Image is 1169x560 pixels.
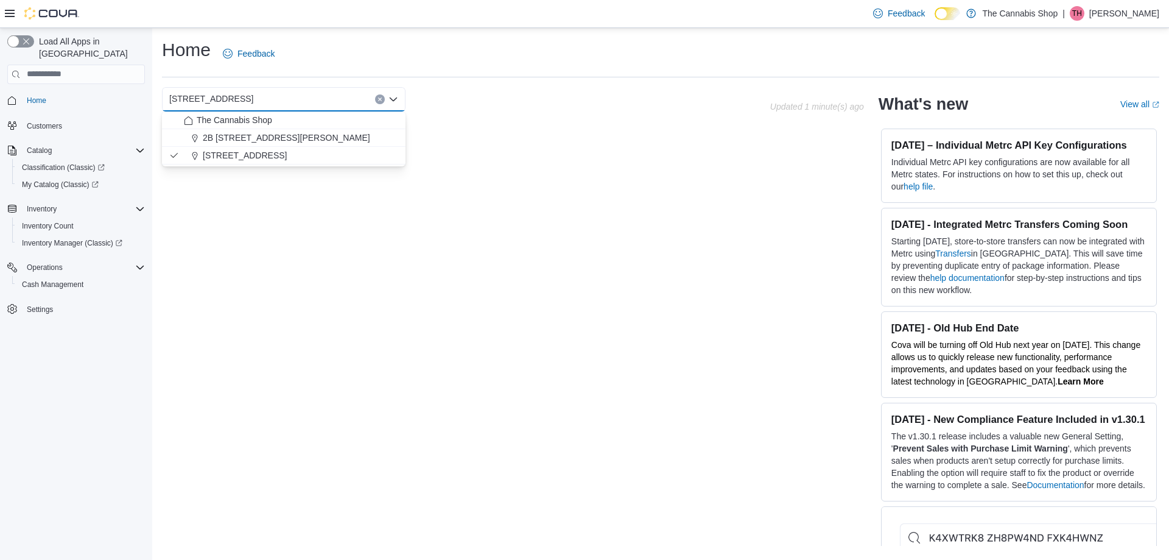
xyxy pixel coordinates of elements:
a: My Catalog (Classic) [12,176,150,193]
h3: [DATE] - Integrated Metrc Transfers Coming Soon [891,218,1146,230]
h2: What's new [879,94,968,114]
span: Inventory Count [17,219,145,233]
nav: Complex example [7,87,145,350]
svg: External link [1152,101,1159,108]
a: Inventory Manager (Classic) [12,235,150,252]
button: Inventory [22,202,61,216]
strong: Prevent Sales with Purchase Limit Warning [893,444,1068,453]
button: Operations [2,259,150,276]
span: [STREET_ADDRESS] [203,149,287,161]
button: [STREET_ADDRESS] [162,147,405,165]
button: Inventory [2,200,150,218]
span: Feedback [888,7,925,19]
h3: [DATE] - New Compliance Feature Included in v1.30.1 [891,413,1146,425]
a: Classification (Classic) [12,159,150,176]
span: The Cannabis Shop [197,114,272,126]
span: Operations [27,263,63,272]
span: Home [22,93,145,108]
a: help documentation [930,273,1005,283]
span: TH [1072,6,1082,21]
span: Cova will be turning off Old Hub next year on [DATE]. This change allows us to quickly release ne... [891,340,1140,386]
button: Close list of options [388,94,398,104]
button: Catalog [22,143,57,158]
span: Settings [27,305,53,314]
span: Inventory [22,202,145,216]
a: Cash Management [17,277,88,292]
p: Individual Metrc API key configurations are now available for all Metrc states. For instructions ... [891,156,1146,193]
button: Settings [2,300,150,318]
a: Classification (Classic) [17,160,110,175]
span: Cash Management [17,277,145,292]
span: My Catalog (Classic) [17,177,145,192]
span: Customers [27,121,62,131]
span: 2B [STREET_ADDRESS][PERSON_NAME] [203,132,370,144]
span: Settings [22,302,145,317]
img: Cova [24,7,79,19]
a: Inventory Count [17,219,79,233]
a: Transfers [935,249,971,258]
span: Customers [22,118,145,133]
input: Dark Mode [935,7,960,20]
p: [PERSON_NAME] [1089,6,1159,21]
p: Starting [DATE], store-to-store transfers can now be integrated with Metrc using in [GEOGRAPHIC_D... [891,235,1146,296]
h3: [DATE] - Old Hub End Date [891,322,1146,334]
span: My Catalog (Classic) [22,180,99,190]
div: Trevor Hands [1070,6,1084,21]
p: Updated 1 minute(s) ago [770,102,864,112]
span: Classification (Classic) [22,163,105,172]
a: My Catalog (Classic) [17,177,104,192]
button: Clear input [375,94,385,104]
span: Cash Management [22,280,83,289]
a: View allExternal link [1120,99,1159,109]
span: Home [27,96,46,105]
a: Feedback [218,41,279,66]
a: Learn More [1058,377,1103,386]
div: Choose from the following options [162,112,405,165]
button: Home [2,91,150,109]
a: help file [904,182,933,191]
span: Catalog [22,143,145,158]
a: Customers [22,119,67,133]
h3: [DATE] – Individual Metrc API Key Configurations [891,139,1146,151]
button: The Cannabis Shop [162,112,405,129]
p: The Cannabis Shop [982,6,1058,21]
span: Inventory [27,204,57,214]
button: Inventory Count [12,218,150,235]
span: Inventory Manager (Classic) [17,236,145,250]
span: Operations [22,260,145,275]
span: [STREET_ADDRESS] [169,91,253,106]
p: The v1.30.1 release includes a valuable new General Setting, ' ', which prevents sales when produ... [891,430,1146,491]
button: Cash Management [12,276,150,293]
span: Feedback [237,48,275,60]
button: Catalog [2,142,150,159]
h1: Home [162,38,211,62]
a: Inventory Manager (Classic) [17,236,127,250]
button: Customers [2,116,150,134]
span: Load All Apps in [GEOGRAPHIC_DATA] [34,35,145,60]
a: Documentation [1027,480,1084,490]
span: Catalog [27,146,52,155]
a: Feedback [868,1,930,26]
span: Inventory Manager (Classic) [22,238,122,248]
span: Classification (Classic) [17,160,145,175]
a: Home [22,93,51,108]
button: Operations [22,260,68,275]
button: 2B [STREET_ADDRESS][PERSON_NAME] [162,129,405,147]
a: Settings [22,302,58,317]
span: Inventory Count [22,221,74,231]
p: | [1062,6,1065,21]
